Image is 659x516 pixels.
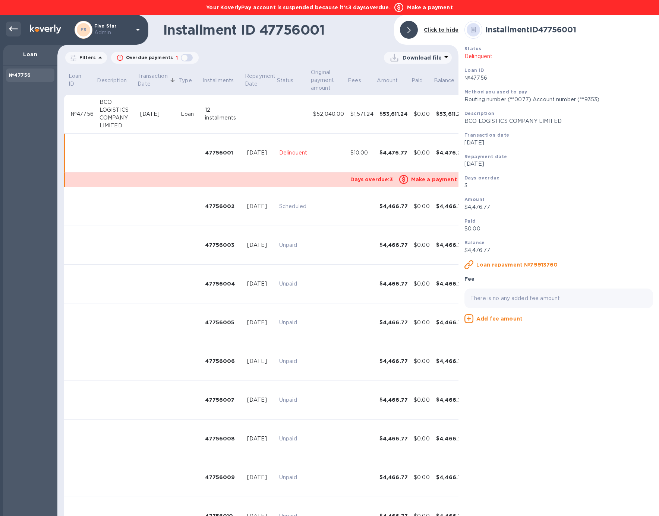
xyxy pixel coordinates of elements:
div: $0.00 [414,474,430,481]
div: $4,466.77 [379,319,408,326]
b: Repayment date [464,154,507,159]
div: [DATE] [247,474,273,481]
p: Loan ID [69,72,86,88]
div: $4,476.77 [379,149,408,156]
div: $0.00 [414,357,430,365]
p: $4,476.77 [464,246,653,254]
b: Your KoverlyPay account is suspended because it’s 3 days overdue. [206,4,390,10]
b: Installment ID 47756001 [485,25,576,34]
div: $4,466.77 [379,396,408,404]
div: 47756008 [205,435,241,442]
p: Balance [434,77,455,85]
div: $4,466.77 [436,319,464,326]
p: Repayment Date [245,72,275,88]
div: $0.00 [414,110,430,118]
p: [DATE] [464,160,653,168]
div: $53,611.24 [436,110,464,118]
p: 1 [176,54,178,62]
p: Unpaid [279,319,307,327]
div: [DATE] [247,396,273,404]
b: Paid [464,218,476,224]
div: 47756003 [205,241,241,249]
p: Overdue payments [126,54,173,61]
p: 3 [464,182,653,189]
p: Installments [203,77,234,85]
div: $4,466.77 [379,474,408,481]
span: Amount [377,77,407,85]
p: Paid [412,77,423,85]
b: Loan ID [464,67,484,73]
div: [DATE] [140,110,175,118]
div: $4,476.77 [436,149,464,156]
span: Description [97,77,136,85]
div: $0.00 [414,396,430,404]
p: Routing number (**0077) Account number (**9353) [464,96,653,103]
div: 47756007 [205,396,241,404]
div: 12 installments [205,106,241,122]
u: Loan repayment №79913760 [476,262,558,268]
p: Unpaid [279,474,307,481]
div: Loan [181,110,199,118]
div: [DATE] [247,280,273,288]
p: [DATE] [464,139,653,147]
div: [DATE] [247,241,273,249]
p: Unpaid [279,357,307,365]
div: $4,466.77 [379,241,408,249]
div: 47756002 [205,203,241,210]
p: Status [277,77,294,85]
div: [DATE] [247,149,273,157]
div: [DATE] [247,203,273,210]
div: $4,466.77 [436,357,464,365]
div: $10.00 [350,149,373,157]
p: Type [179,77,192,85]
div: 47756009 [205,474,241,481]
p: Admin [94,29,132,36]
span: Paid [412,77,433,85]
div: BCO LOGISTICS COMPANY LIMITED [100,98,134,130]
b: Make a payment [407,4,453,10]
p: $0.00 [464,225,653,233]
p: Delinquent [279,149,307,157]
div: $52,040.00 [313,110,344,118]
p: Original payment amount [311,69,337,92]
b: Method you used to pay [464,89,527,95]
p: Unpaid [279,435,307,443]
div: $53,611.24 [379,110,408,118]
span: Loan ID [69,72,96,88]
b: Transaction date [464,132,509,138]
p: Five Star [94,23,132,36]
div: $4,466.77 [379,280,408,287]
p: Scheduled [279,203,307,210]
div: 47756005 [205,319,241,326]
p: Delinquent [464,52,653,60]
p: There is no any added fee amount. [470,294,647,302]
div: $1,571.24 [350,110,373,118]
span: Balance [434,77,464,85]
div: 47756001 [205,149,241,156]
div: №47756 [71,110,94,118]
p: Unpaid [279,241,307,249]
b: FS [81,27,87,32]
div: $0.00 [414,319,430,327]
b: Click to hide [424,27,458,33]
p: Download file [403,54,442,61]
p: Transaction Date [138,72,167,88]
p: Fees [348,77,361,85]
div: $0.00 [414,203,430,210]
div: [DATE] [247,435,273,443]
p: Filters [76,54,96,61]
div: $4,466.77 [436,435,464,442]
div: $4,466.77 [436,241,464,249]
div: [DATE] [247,319,273,327]
div: $4,466.77 [436,474,464,481]
button: Overdue payments1 [111,52,199,64]
p: Amount [377,77,398,85]
p: Unpaid [279,280,307,288]
p: Fee [464,275,474,283]
div: $4,466.77 [379,357,408,365]
u: Make a payment [411,176,457,182]
div: [DATE] [247,357,273,365]
span: Fees [348,77,371,85]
